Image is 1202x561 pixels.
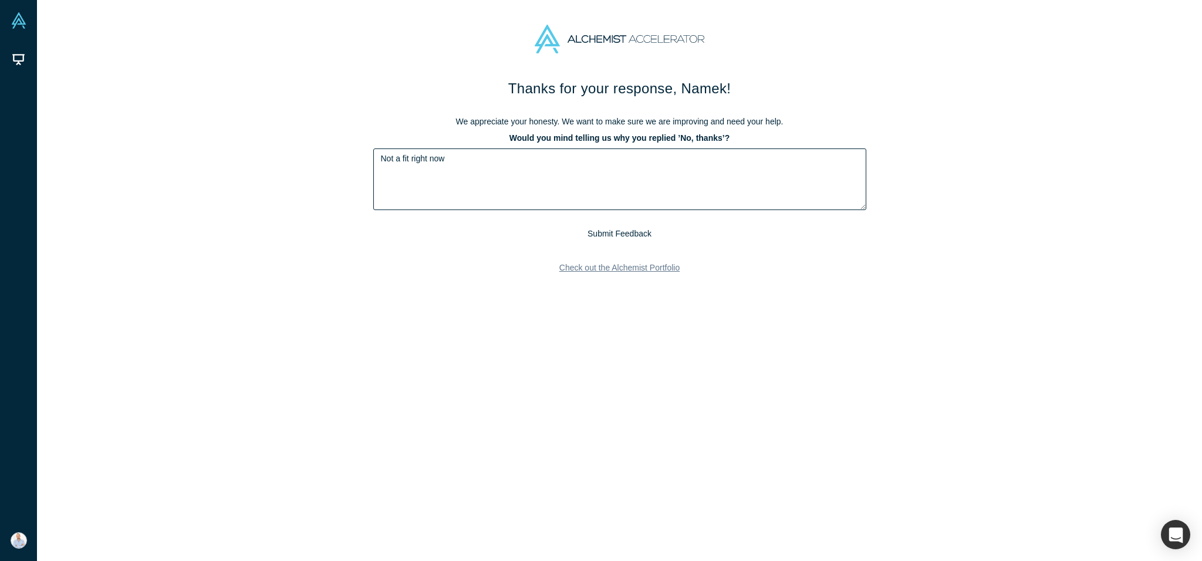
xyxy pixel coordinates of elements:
button: Submit Feedback [583,227,656,241]
img: Alchemist Vault Logo [11,12,27,29]
a: Check out the Alchemist Portfolio [551,258,688,278]
img: Alchemist Accelerator Logo [535,25,704,53]
h1: Thanks for your response, Namek! [373,78,866,99]
img: Namek Zubi's Account [11,532,27,549]
p: We appreciate your honesty. We want to make sure we are improving and need your help. [373,116,866,128]
textarea: Not a fit right now [373,148,866,210]
b: Would you mind telling us why you replied ’No, thanks’? [509,133,730,143]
